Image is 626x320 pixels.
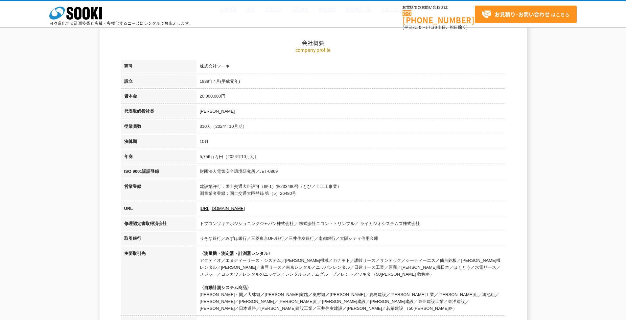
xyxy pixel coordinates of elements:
[475,6,577,23] a: お見積り･お問い合わせはこちら
[121,165,197,180] th: ISO 9001認証登録
[200,206,245,211] a: [URL][DOMAIN_NAME]
[121,105,197,120] th: 代表取締役社長
[121,180,197,202] th: 営業登録
[197,75,505,90] td: 1989年4月(平成元年)
[403,24,468,30] span: (平日 ～ 土日、祝日除く)
[197,60,505,75] td: 株式会社ソーキ
[200,285,251,290] span: 〈自動計測システム商品〉
[121,232,197,247] th: 取引銀行
[197,165,505,180] td: 財団法人電気安全環境研究所／JET-0869
[197,247,505,317] td: アクティオ／エヌディーリース・システム／[PERSON_NAME]機械／カナモト／讃岐リース／サンテック／シーティーエス／仙台銘板／[PERSON_NAME]機レンタル／[PERSON_NAME...
[197,135,505,150] td: 10月
[481,10,569,19] span: はこちら
[121,46,505,53] p: company profile
[121,120,197,135] th: 従業員数
[197,180,505,202] td: 建設業許可：国土交通大臣許可（般-1）第233480号（とび／土工工事業） 測量業者登録：国土交通大臣登録 第（5）26480号
[197,90,505,105] td: 20,000,000円
[121,75,197,90] th: 設立
[403,10,475,24] a: [PHONE_NUMBER]
[121,202,197,217] th: URL
[197,150,505,165] td: 5,756百万円（2024年10月期）
[121,90,197,105] th: 資本金
[121,135,197,150] th: 決算期
[197,232,505,247] td: りそな銀行／みずほ銀行／三菱東京UFJ銀行／三井住友銀行／南都銀行／大阪シティ信用金庫
[412,24,422,30] span: 8:50
[495,10,550,18] strong: お見積り･お問い合わせ
[403,6,475,10] span: お電話でのお問い合わせは
[49,21,193,25] p: 日々進化する計測技術と多種・多様化するニーズにレンタルでお応えします。
[426,24,437,30] span: 17:30
[197,217,505,232] td: トプコンソキアポジショニングジャパン株式会社／ 株式会社ニコン・トリンブル／ ライカジオシステムズ株式会社
[200,251,272,256] span: 〈測量機・測定器・計測器レンタル〉
[121,217,197,232] th: 修理認定書取得済会社
[121,247,197,317] th: 主要取引先
[197,120,505,135] td: 310人（2024年10月期）
[121,60,197,75] th: 商号
[197,105,505,120] td: [PERSON_NAME]
[121,150,197,165] th: 年商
